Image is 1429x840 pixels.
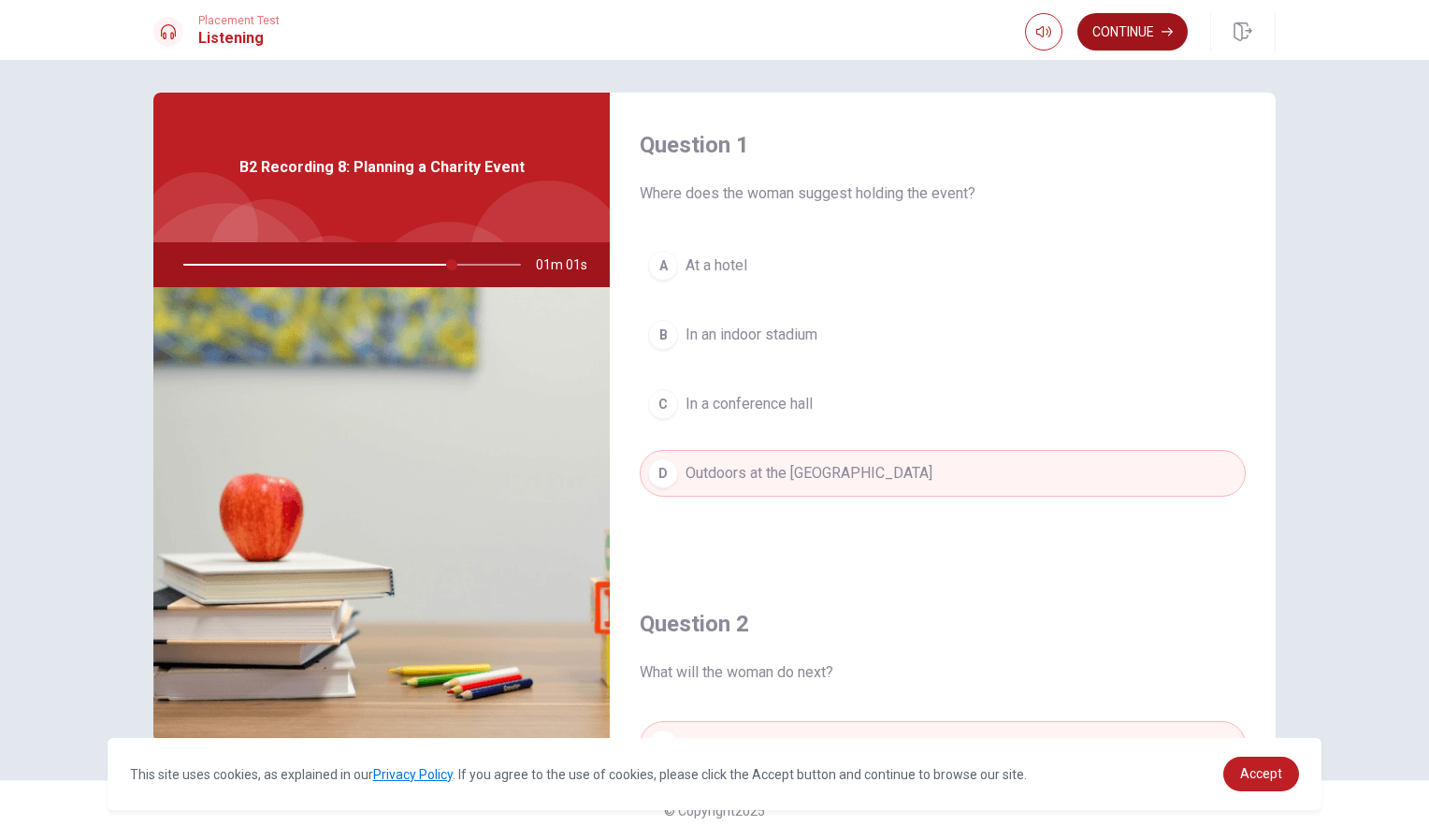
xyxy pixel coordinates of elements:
span: © Copyright 2025 [664,804,765,818]
h4: Question 2 [640,609,1246,639]
span: At a hotel [686,254,747,277]
button: AAt a hotel [640,242,1246,289]
span: Plan a concert [686,733,778,756]
img: B2 Recording 8: Planning a Charity Event [153,287,610,743]
div: B [648,320,678,350]
span: Where does the woman suggest holding the event? [640,182,1246,205]
span: In an indoor stadium [686,324,817,346]
button: Continue [1077,13,1188,51]
span: Outdoors at the [GEOGRAPHIC_DATA] [686,462,932,485]
div: cookieconsent [108,738,1322,810]
span: Placement Test [198,14,280,27]
h4: Question 1 [640,130,1246,160]
span: 01m 01s [536,242,602,287]
button: CIn a conference hall [640,381,1246,427]
button: APlan a concert [640,721,1246,768]
span: What will the woman do next? [640,661,1246,684]
span: Accept [1240,766,1282,781]
div: A [648,251,678,281]
a: dismiss cookie message [1223,757,1299,791]
a: Privacy Policy [373,767,453,782]
span: B2 Recording 8: Planning a Charity Event [239,156,525,179]
span: In a conference hall [686,393,813,415]
button: DOutdoors at the [GEOGRAPHIC_DATA] [640,450,1246,497]
div: D [648,458,678,488]
span: This site uses cookies, as explained in our . If you agree to the use of cookies, please click th... [130,767,1027,782]
button: BIn an indoor stadium [640,311,1246,358]
div: C [648,389,678,419]
h1: Listening [198,27,280,50]
div: A [648,730,678,760]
